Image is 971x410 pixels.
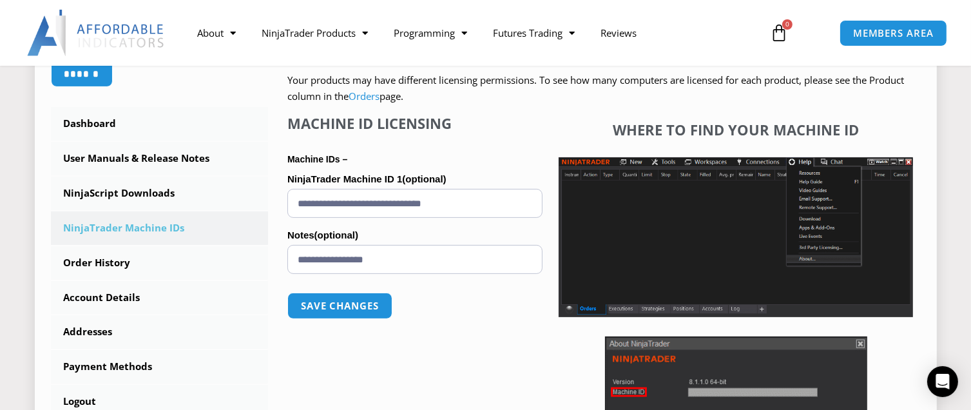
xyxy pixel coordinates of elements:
a: 0 [751,14,807,52]
a: Account Details [51,281,269,315]
a: Dashboard [51,107,269,141]
span: (optional) [402,173,446,184]
a: MEMBERS AREA [840,20,947,46]
a: NinjaScript Downloads [51,177,269,210]
h4: Where to find your Machine ID [559,121,913,138]
a: Reviews [588,18,649,48]
a: Payment Methods [51,350,269,384]
span: (optional) [314,229,358,240]
nav: Menu [184,18,757,48]
label: NinjaTrader Machine ID 1 [287,170,543,189]
strong: Machine IDs – [287,154,347,164]
a: Orders [349,90,380,102]
a: User Manuals & Release Notes [51,142,269,175]
h4: Machine ID Licensing [287,115,543,132]
a: About [184,18,249,48]
span: MEMBERS AREA [853,28,934,38]
label: Notes [287,226,543,245]
a: Addresses [51,315,269,349]
a: NinjaTrader Products [249,18,381,48]
img: Screenshot 2025-01-17 1155544 | Affordable Indicators – NinjaTrader [559,157,913,317]
a: Order History [51,246,269,280]
a: NinjaTrader Machine IDs [51,211,269,245]
img: LogoAI | Affordable Indicators – NinjaTrader [27,10,166,56]
a: Futures Trading [480,18,588,48]
div: Open Intercom Messenger [927,366,958,397]
button: Save changes [287,293,392,319]
a: Programming [381,18,480,48]
span: 0 [782,19,793,30]
span: Your products may have different licensing permissions. To see how many computers are licensed fo... [287,73,904,103]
